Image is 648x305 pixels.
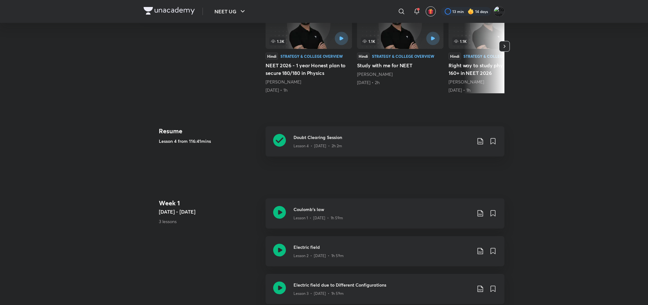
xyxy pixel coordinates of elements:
[426,6,436,17] button: avatar
[266,79,301,85] a: [PERSON_NAME]
[294,291,344,296] p: Lesson 3 • [DATE] • 1h 59m
[159,198,260,208] h4: Week 1
[449,79,484,85] a: [PERSON_NAME]
[449,53,461,60] div: Hindi
[211,5,250,18] button: NEET UG
[468,8,474,15] img: streak
[357,71,443,77] div: Prateek Jain
[428,9,434,14] img: avatar
[266,53,278,60] div: Hindi
[294,282,471,288] h3: Electric field due to Different Configurations
[294,253,344,259] p: Lesson 2 • [DATE] • 1h 59m
[449,79,535,85] div: Prateek Jain
[357,53,369,60] div: Hindi
[494,6,504,17] img: tanistha Dey
[357,62,443,69] h5: Study with me for NEET
[463,54,526,58] div: Strategy & College Overview
[266,79,352,85] div: Prateek Jain
[294,134,471,141] h3: Doubt Clearing Session
[452,37,468,45] span: 1.1K
[266,236,504,274] a: Electric fieldLesson 2 • [DATE] • 1h 59m
[266,126,504,164] a: Doubt Clearing SessionLesson 4 • [DATE] • 2h 2m
[159,138,260,144] h5: Lesson 4 from 116:41mins
[159,126,260,136] h4: Resume
[144,7,195,15] img: Company Logo
[357,79,443,86] div: 26th Mar • 2h
[266,198,504,236] a: Coulomb's lawLesson 1 • [DATE] • 1h 59m
[266,87,352,93] div: 23rd Mar • 1h
[361,37,376,45] span: 1.1K
[266,62,352,77] h5: NEET 2026 - 1 year Honest plan to secure 180/180 in Physics
[159,208,260,215] h5: [DATE] - [DATE]
[280,54,343,58] div: Strategy & College Overview
[269,37,286,45] span: 1.3K
[357,71,393,77] a: [PERSON_NAME]
[294,215,343,221] p: Lesson 1 • [DATE] • 1h 59m
[294,206,471,213] h3: Coulomb's law
[144,7,195,16] a: Company Logo
[372,54,434,58] div: Strategy & College Overview
[294,143,342,149] p: Lesson 4 • [DATE] • 2h 2m
[159,218,260,225] p: 3 lessons
[294,244,471,250] h3: Electric field
[449,87,535,93] div: 23rd May • 1h
[449,62,535,77] h5: Right way to study physics & score 160+ in NEET 2026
